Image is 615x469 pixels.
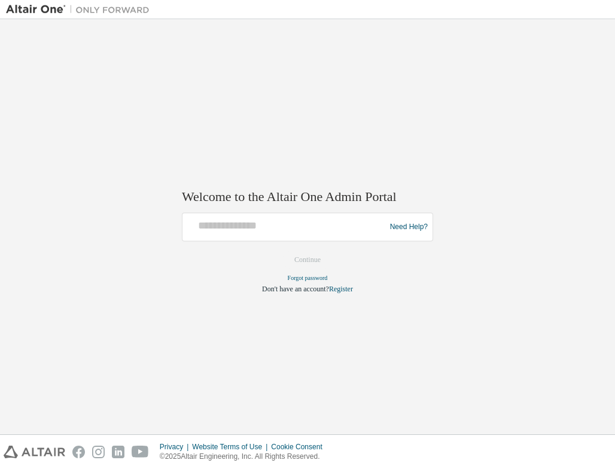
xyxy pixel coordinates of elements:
[6,4,156,16] img: Altair One
[4,446,65,458] img: altair_logo.svg
[112,446,124,458] img: linkedin.svg
[72,446,85,458] img: facebook.svg
[92,446,105,458] img: instagram.svg
[288,275,328,282] a: Forgot password
[271,442,329,452] div: Cookie Consent
[160,442,192,452] div: Privacy
[160,452,330,462] p: © 2025 Altair Engineering, Inc. All Rights Reserved.
[192,442,271,452] div: Website Terms of Use
[262,285,329,294] span: Don't have an account?
[132,446,149,458] img: youtube.svg
[182,188,433,205] h2: Welcome to the Altair One Admin Portal
[329,285,353,294] a: Register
